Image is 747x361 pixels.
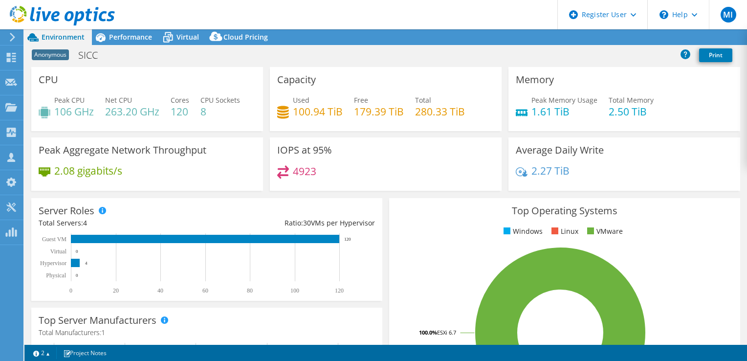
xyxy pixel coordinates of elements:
span: Free [354,95,368,105]
div: Ratio: VMs per Hypervisor [207,218,375,228]
span: 1 [101,328,105,337]
text: Hypervisor [40,260,66,267]
svg: \n [659,10,668,19]
h4: 280.33 TiB [415,106,465,117]
h4: 120 [171,106,189,117]
a: Print [699,48,732,62]
h4: 179.39 TiB [354,106,404,117]
li: Linux [549,226,578,237]
span: MI [721,7,736,23]
tspan: 100.0% [419,329,437,336]
h4: 2.50 TiB [609,106,654,117]
h3: Capacity [277,74,316,85]
text: 40 [157,287,163,294]
h3: Top Operating Systems [396,205,733,216]
span: 4 [83,218,87,227]
text: Virtual [50,248,67,255]
h4: 106 GHz [54,106,94,117]
li: Windows [501,226,543,237]
h4: 4923 [293,166,316,177]
text: 120 [335,287,344,294]
h4: 2.08 gigabits/s [54,165,122,176]
span: Net CPU [105,95,132,105]
h4: Total Manufacturers: [39,327,375,338]
text: 20 [113,287,119,294]
text: 0 [76,273,78,278]
text: 100 [290,287,299,294]
a: Project Notes [56,347,113,359]
text: 0 [69,287,72,294]
text: 60 [202,287,208,294]
span: CPU Sockets [200,95,240,105]
span: Total [415,95,431,105]
text: Physical [46,272,66,279]
h3: Server Roles [39,205,94,216]
text: Guest VM [42,236,66,243]
a: 2 [26,347,57,359]
h3: Memory [516,74,554,85]
span: Peak Memory Usage [531,95,597,105]
span: Anonymous [32,49,69,60]
tspan: ESXi 6.7 [437,329,456,336]
text: 4 [85,261,88,266]
text: 120 [344,237,351,242]
h3: Peak Aggregate Network Throughput [39,145,206,156]
h4: 2.27 TiB [531,165,570,176]
h3: CPU [39,74,58,85]
text: 80 [247,287,253,294]
span: Used [293,95,309,105]
span: Total Memory [609,95,654,105]
span: Environment [42,32,85,42]
span: Peak CPU [54,95,85,105]
span: 30 [303,218,311,227]
h4: 8 [200,106,240,117]
h3: IOPS at 95% [277,145,332,156]
span: Virtual [176,32,199,42]
h4: 263.20 GHz [105,106,159,117]
h4: 100.94 TiB [293,106,343,117]
span: Performance [109,32,152,42]
div: Total Servers: [39,218,207,228]
li: VMware [585,226,623,237]
h4: 1.61 TiB [531,106,597,117]
h3: Top Server Manufacturers [39,315,156,326]
h3: Average Daily Write [516,145,604,156]
text: 0 [76,249,78,254]
span: Cores [171,95,189,105]
h1: SICC [74,50,113,61]
span: Cloud Pricing [223,32,268,42]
